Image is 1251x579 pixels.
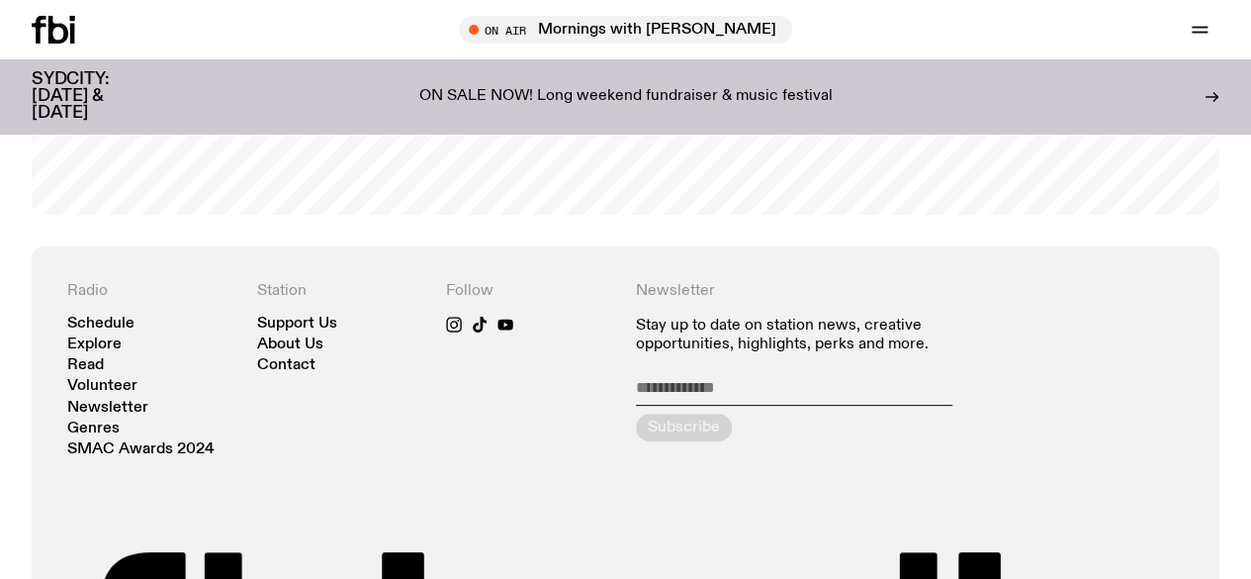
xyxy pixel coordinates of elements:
[67,338,122,352] a: Explore
[67,442,215,457] a: SMAC Awards 2024
[257,338,323,352] a: About Us
[636,317,995,354] p: Stay up to date on station news, creative opportunities, highlights, perks and more.
[67,379,137,394] a: Volunteer
[257,282,427,301] h4: Station
[67,282,237,301] h4: Radio
[257,317,337,332] a: Support Us
[419,88,833,106] p: ON SALE NOW! Long weekend fundraiser & music festival
[257,358,315,373] a: Contact
[67,358,104,373] a: Read
[446,282,616,301] h4: Follow
[459,16,792,44] button: On AirMornings with [PERSON_NAME]
[67,422,120,436] a: Genres
[636,282,995,301] h4: Newsletter
[67,401,148,416] a: Newsletter
[67,317,134,332] a: Schedule
[32,71,158,122] h3: SYDCITY: [DATE] & [DATE]
[636,414,732,441] button: Subscribe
